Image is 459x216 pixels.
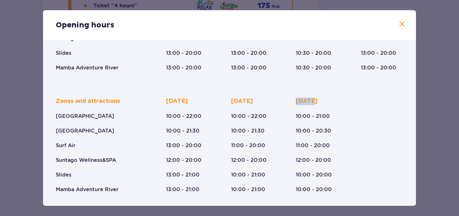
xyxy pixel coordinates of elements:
p: 10:00 - 20:30 [296,127,331,134]
p: 10:00 - 22:00 [231,113,266,120]
p: Opening hours [56,20,114,30]
p: 13:00 - 21:00 [166,186,200,193]
p: 13:00 - 20:00 [166,50,201,57]
p: [GEOGRAPHIC_DATA] [56,113,114,120]
p: Mamba Adventure River [56,64,119,71]
p: 10:00 - 21:00 [231,186,265,193]
p: 10:30 - 20:00 [296,64,331,71]
p: 10:00 - 21:00 [296,113,330,120]
p: 13:00 - 20:00 [166,142,201,149]
p: 10:30 - 20:00 [296,50,331,57]
p: 13:00 - 20:00 [361,64,396,71]
p: 11:00 - 20:00 [231,142,265,149]
p: 10:00 - 20:00 [296,186,332,193]
p: 11:00 - 20:00 [296,142,330,149]
p: 12:00 - 20:00 [166,157,201,164]
p: [DATE] [231,97,253,105]
p: 10:00 - 21:30 [166,127,200,134]
p: [DATE] [166,97,188,105]
p: 10:00 - 22:00 [166,113,201,120]
p: Slides [56,50,71,57]
p: Slides [56,171,71,178]
p: 13:00 - 21:00 [166,171,200,178]
p: 10:00 - 20:00 [296,171,332,178]
p: 13:00 - 20:00 [166,64,201,71]
p: Surf Air [56,142,76,149]
p: 13:00 - 20:00 [361,50,396,57]
p: [DATE] [296,97,317,105]
p: 10:00 - 21:00 [231,171,265,178]
p: 13:00 - 20:00 [231,50,266,57]
p: [GEOGRAPHIC_DATA] [56,127,114,134]
p: Suntago Wellness&SPA [56,157,116,164]
p: 12:00 - 20:00 [231,157,266,164]
p: Mamba Adventure River [56,186,119,193]
p: 12:00 - 20:00 [296,157,331,164]
p: 13:00 - 20:00 [231,64,266,71]
p: Zones and attractions [56,97,120,105]
p: 10:00 - 21:30 [231,127,265,134]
